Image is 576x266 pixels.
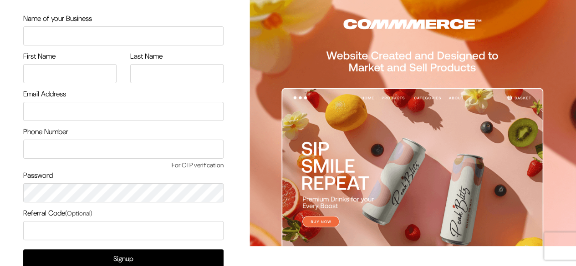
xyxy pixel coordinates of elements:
[23,51,56,62] label: First Name
[65,209,92,217] span: (Optional)
[23,208,92,219] label: Referral Code
[23,13,92,24] label: Name of your Business
[23,170,53,181] label: Password
[130,51,163,62] label: Last Name
[23,126,68,137] label: Phone Number
[23,89,66,100] label: Email Address
[23,161,224,170] span: For OTP verification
